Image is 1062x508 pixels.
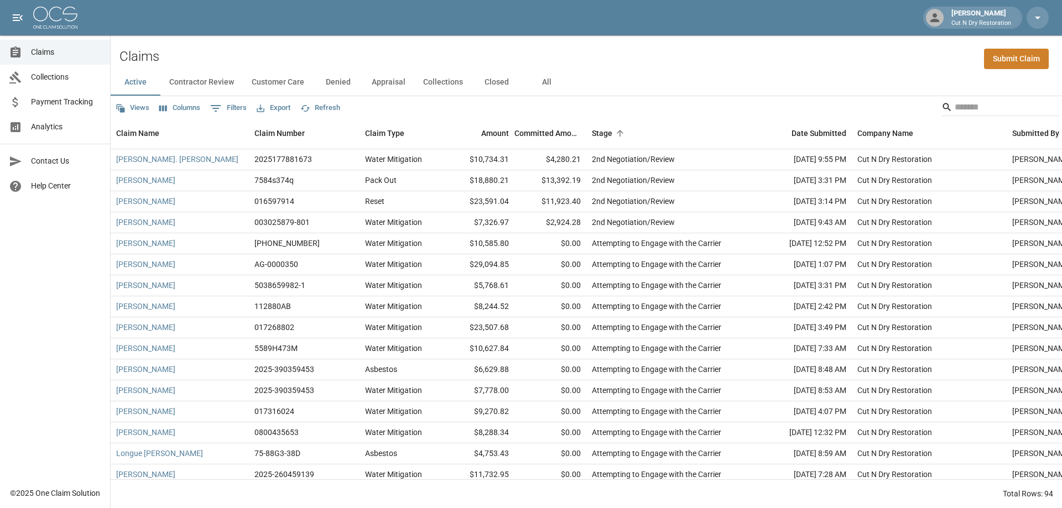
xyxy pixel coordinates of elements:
[592,322,721,333] div: Attempting to Engage with the Carrier
[157,99,203,117] button: Select columns
[857,175,932,186] div: Cut N Dry Restoration
[313,69,363,96] button: Denied
[254,322,294,333] div: 017268802
[514,254,586,275] div: $0.00
[442,464,514,485] div: $11,732.95
[592,154,675,165] div: 2nd Negotiation/Review
[365,322,422,333] div: Water Mitigation
[116,175,175,186] a: [PERSON_NAME]
[31,71,101,83] span: Collections
[254,427,299,438] div: 0800435653
[592,175,675,186] div: 2nd Negotiation/Review
[857,301,932,312] div: Cut N Dry Restoration
[1003,488,1053,499] div: Total Rows: 94
[857,406,932,417] div: Cut N Dry Restoration
[514,118,586,149] div: Committed Amount
[752,317,852,338] div: [DATE] 3:49 PM
[514,275,586,296] div: $0.00
[116,469,175,480] a: [PERSON_NAME]
[514,233,586,254] div: $0.00
[592,301,721,312] div: Attempting to Engage with the Carrier
[857,448,932,459] div: Cut N Dry Restoration
[254,238,320,249] div: 01-008-942649
[947,8,1016,28] div: [PERSON_NAME]
[442,443,514,464] div: $4,753.43
[951,19,1011,28] p: Cut N Dry Restoration
[442,380,514,401] div: $7,778.00
[365,448,397,459] div: Asbestos
[752,191,852,212] div: [DATE] 3:14 PM
[442,275,514,296] div: $5,768.61
[365,154,422,165] div: Water Mitigation
[1012,118,1059,149] div: Submitted By
[254,469,314,480] div: 2025-260459139
[360,118,442,149] div: Claim Type
[522,69,571,96] button: All
[116,448,203,459] a: Longue [PERSON_NAME]
[442,212,514,233] div: $7,326.97
[752,275,852,296] div: [DATE] 3:31 PM
[592,427,721,438] div: Attempting to Engage with the Carrier
[752,254,852,275] div: [DATE] 1:07 PM
[857,469,932,480] div: Cut N Dry Restoration
[752,422,852,443] div: [DATE] 12:32 PM
[514,422,586,443] div: $0.00
[442,317,514,338] div: $23,507.68
[31,96,101,108] span: Payment Tracking
[254,118,305,149] div: Claim Number
[514,401,586,422] div: $0.00
[243,69,313,96] button: Customer Care
[857,154,932,165] div: Cut N Dry Restoration
[254,259,298,270] div: AG-0000350
[592,406,721,417] div: Attempting to Engage with the Carrier
[254,343,298,354] div: 5589H473M
[752,380,852,401] div: [DATE] 8:53 AM
[365,469,422,480] div: Water Mitigation
[514,149,586,170] div: $4,280.21
[365,118,404,149] div: Claim Type
[365,280,422,291] div: Water Mitigation
[852,118,1007,149] div: Company Name
[365,175,397,186] div: Pack Out
[254,217,310,228] div: 003025879-801
[752,338,852,359] div: [DATE] 7:33 AM
[442,338,514,359] div: $10,627.84
[31,180,101,192] span: Help Center
[207,99,249,117] button: Show filters
[857,238,932,249] div: Cut N Dry Restoration
[442,118,514,149] div: Amount
[254,448,300,459] div: 75-88G3-38D
[612,125,628,141] button: Sort
[592,469,721,480] div: Attempting to Engage with the Carrier
[116,364,175,375] a: [PERSON_NAME]
[592,118,612,149] div: Stage
[254,364,314,375] div: 2025-390359453
[752,170,852,191] div: [DATE] 3:31 PM
[857,364,932,375] div: Cut N Dry Restoration
[592,343,721,354] div: Attempting to Engage with the Carrier
[254,196,294,207] div: 016597914
[119,49,159,65] h2: Claims
[111,118,249,149] div: Claim Name
[592,448,721,459] div: Attempting to Engage with the Carrier
[116,427,175,438] a: [PERSON_NAME]
[592,238,721,249] div: Attempting to Engage with the Carrier
[514,118,581,149] div: Committed Amount
[116,385,175,396] a: [PERSON_NAME]
[254,154,312,165] div: 2025177881673
[857,385,932,396] div: Cut N Dry Restoration
[7,7,29,29] button: open drawer
[984,49,1049,69] a: Submit Claim
[254,385,314,396] div: 2025-390359453
[752,443,852,464] div: [DATE] 8:59 AM
[857,118,913,149] div: Company Name
[254,406,294,417] div: 017316024
[365,427,422,438] div: Water Mitigation
[111,69,1062,96] div: dynamic tabs
[752,118,852,149] div: Date Submitted
[857,343,932,354] div: Cut N Dry Restoration
[31,46,101,58] span: Claims
[298,99,343,117] button: Refresh
[365,301,422,312] div: Water Mitigation
[116,406,175,417] a: [PERSON_NAME]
